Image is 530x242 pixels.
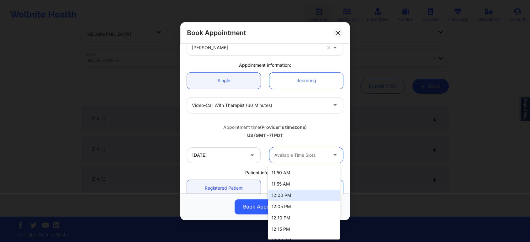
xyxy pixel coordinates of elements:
[187,72,261,88] a: Single
[187,132,343,139] div: US (GMT -7) PDT
[183,169,347,176] div: Patient information:
[268,167,340,178] div: 11:50 AM
[268,201,340,212] div: 12:05 PM
[187,147,261,163] input: MM/DD/YYYY
[187,29,246,37] h2: Book Appointment
[269,72,343,88] a: Recurring
[235,199,295,214] button: Book Appointment
[268,178,340,190] div: 11:55 AM
[268,224,340,235] div: 12:15 PM
[183,62,347,68] div: Appointment information:
[192,97,327,113] div: Video-Call with Therapist (60 minutes)
[187,124,343,130] div: Appointment time
[187,180,261,196] a: Registered Patient
[260,124,307,129] b: (Provider's timezone)
[268,212,340,224] div: 12:10 PM
[192,40,321,55] div: [PERSON_NAME]
[268,190,340,201] div: 12:00 PM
